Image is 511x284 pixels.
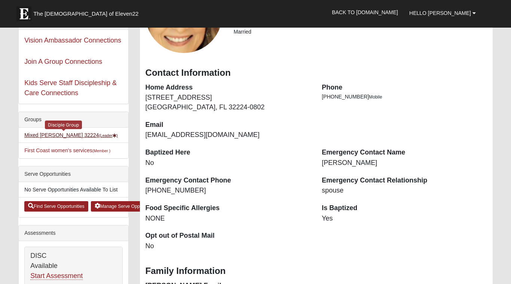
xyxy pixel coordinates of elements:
li: Married [233,28,487,36]
a: Join A Group Connections [24,58,102,65]
dt: Emergency Contact Phone [146,176,311,185]
dt: Opt out of Postal Mail [146,231,311,241]
span: Mobile [369,94,382,100]
dt: Emergency Contact Name [322,148,487,157]
div: Groups [19,112,128,128]
dd: Yes [322,214,487,224]
div: Disciple Group [45,121,82,129]
small: (Leader ) [99,133,118,138]
a: Find Serve Opportunities [24,201,88,212]
a: Hello [PERSON_NAME] [404,4,481,22]
div: Serve Opportunities [19,166,128,182]
a: First Coast women's services(Member ) [24,147,110,153]
dd: NONE [146,214,311,224]
li: [PHONE_NUMBER] [322,93,487,101]
a: Start Assessment [30,272,83,280]
dd: [STREET_ADDRESS] [GEOGRAPHIC_DATA], FL 32224-0802 [146,93,311,112]
a: Back to [DOMAIN_NAME] [326,3,404,22]
dt: Emergency Contact Relationship [322,176,487,185]
span: Hello [PERSON_NAME] [409,10,471,16]
dd: [PERSON_NAME] [322,158,487,168]
span: The [DEMOGRAPHIC_DATA] of Eleven22 [33,10,138,18]
a: The [DEMOGRAPHIC_DATA] of Eleven22 [13,3,162,21]
dt: Is Baptized [322,203,487,213]
a: Manage Serve Opportunities [91,201,162,212]
dd: No [146,158,311,168]
h3: Family Information [146,266,487,277]
dd: [EMAIL_ADDRESS][DOMAIN_NAME] [146,130,311,140]
div: Assessments [19,225,128,241]
dt: Baptized Here [146,148,311,157]
h3: Contact Information [146,68,487,78]
a: Kids Serve Staff Discipleship & Care Connections [24,79,117,97]
dt: Phone [322,83,487,93]
img: Eleven22 logo [16,6,31,21]
dd: No [146,241,311,251]
a: Vision Ambassador Connections [24,37,121,44]
small: (Member ) [92,149,110,153]
a: Mixed [PERSON_NAME] 32224(Leader) [24,132,118,138]
dt: Home Address [146,83,311,93]
dd: [PHONE_NUMBER] [146,186,311,196]
dt: Email [146,120,311,130]
li: No Serve Opportunities Available To List [19,182,128,197]
dd: spouse [322,186,487,196]
dt: Food Specific Allergies [146,203,311,213]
